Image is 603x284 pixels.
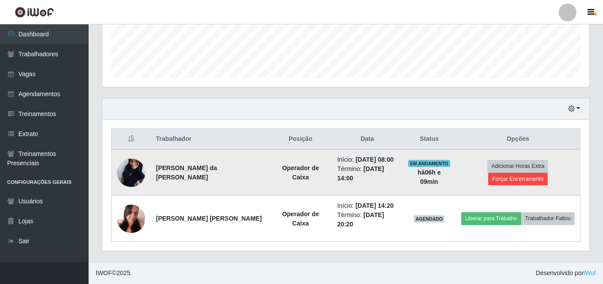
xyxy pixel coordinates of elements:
[96,269,112,276] span: IWOF
[355,202,393,209] time: [DATE] 14:20
[151,129,269,150] th: Trabalhador
[117,141,145,204] img: 1742948591558.jpeg
[487,160,548,172] button: Adicionar Horas Extra
[461,212,521,225] button: Liberar para Trabalho
[282,210,319,227] strong: Operador de Caixa
[402,129,455,150] th: Status
[332,129,402,150] th: Data
[156,215,262,222] strong: [PERSON_NAME] [PERSON_NAME]
[355,156,393,163] time: [DATE] 08:00
[337,210,397,229] li: Término:
[414,215,445,222] span: AGENDADO
[156,164,217,181] strong: [PERSON_NAME] da [PERSON_NAME]
[337,164,397,183] li: Término:
[521,212,575,225] button: Trabalhador Faltou
[337,201,397,210] li: Início:
[117,200,145,237] img: 1749323828428.jpeg
[269,129,332,150] th: Posição
[418,169,441,185] strong: há 06 h e 09 min
[15,7,54,18] img: CoreUI Logo
[337,155,397,164] li: Início:
[282,164,319,181] strong: Operador de Caixa
[96,268,132,278] span: © 2025 .
[488,173,548,185] button: Forçar Encerramento
[536,268,596,278] span: Desenvolvido por
[456,129,580,150] th: Opções
[408,160,450,167] span: EM ANDAMENTO
[584,269,596,276] a: iWof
